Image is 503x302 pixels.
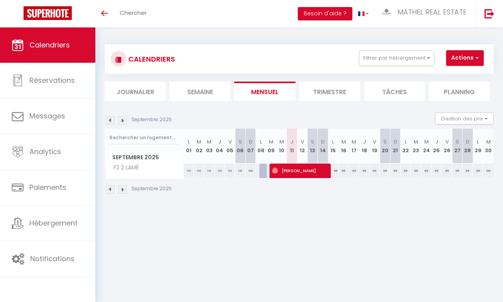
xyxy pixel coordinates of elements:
th: 05 [225,129,235,164]
abbr: V [301,138,304,146]
div: 95 [432,164,442,178]
abbr: J [363,138,366,146]
span: Analytics [29,147,61,156]
div: 110 [225,164,235,178]
th: 28 [463,129,473,164]
abbr: V [228,138,232,146]
span: Notifications [30,254,75,264]
abbr: V [373,138,376,146]
abbr: M [197,138,201,146]
abbr: D [249,138,253,146]
span: F2 2 LAMÉ [106,164,141,172]
div: 95 [380,164,390,178]
span: Hébergement [29,218,78,228]
span: Messages [29,111,65,121]
li: Semaine [169,82,230,101]
li: Journalier [105,82,166,101]
button: Actions [446,50,484,66]
abbr: L [332,138,334,146]
th: 09 [266,129,276,164]
div: 95 [401,164,411,178]
li: Trimestre [299,82,360,101]
abbr: J [435,138,438,146]
th: 23 [411,129,421,164]
th: 04 [215,129,225,164]
div: 95 [339,164,349,178]
span: Paiements [29,182,66,192]
th: 02 [194,129,204,164]
abbr: M [207,138,211,146]
th: 16 [339,129,349,164]
abbr: L [188,138,190,146]
div: 95 [328,164,338,178]
abbr: J [290,138,293,146]
div: 95 [442,164,452,178]
abbr: D [394,138,397,146]
h3: CALENDRIERS [126,50,175,68]
span: Chercher [120,9,147,17]
th: 18 [359,129,369,164]
button: Besoin d'aide ? [298,7,352,20]
abbr: D [466,138,470,146]
th: 19 [370,129,380,164]
abbr: V [445,138,449,146]
th: 15 [328,129,338,164]
div: 100 [483,164,494,178]
abbr: S [456,138,459,146]
th: 14 [318,129,328,164]
th: 26 [442,129,452,164]
span: Réservations [29,75,75,85]
div: 95 [370,164,380,178]
div: 110 [215,164,225,178]
div: 100 [246,164,256,178]
div: 110 [194,164,204,178]
li: Mensuel [234,82,295,101]
abbr: M [352,138,356,146]
div: 95 [349,164,359,178]
img: ... [381,7,392,17]
abbr: M [414,138,418,146]
abbr: L [405,138,407,146]
div: 110 [184,164,194,178]
abbr: M [269,138,273,146]
span: Calendriers [29,40,70,50]
th: 21 [390,129,400,164]
div: 95 [421,164,431,178]
abbr: D [321,138,325,146]
p: Septembre 2025 [131,185,172,193]
li: Tâches [364,82,425,101]
div: 95 [463,164,473,178]
img: Super Booking [24,6,72,20]
div: 110 [204,164,214,178]
th: 29 [473,129,483,164]
span: MATHEL REAL ESTATE [397,7,467,17]
th: 25 [432,129,442,164]
div: 95 [359,164,369,178]
th: 27 [452,129,462,164]
th: 06 [235,129,245,164]
div: 95 [411,164,421,178]
div: 95 [452,164,462,178]
div: 95 [473,164,483,178]
abbr: S [383,138,387,146]
button: Gestion des prix [435,113,494,124]
div: 110 [235,164,245,178]
abbr: S [311,138,314,146]
th: 24 [421,129,431,164]
th: 11 [287,129,297,164]
th: 12 [297,129,307,164]
th: 30 [483,129,494,164]
abbr: M [424,138,429,146]
abbr: S [239,138,242,146]
img: logout [485,9,494,18]
th: 20 [380,129,390,164]
th: 22 [401,129,411,164]
th: 08 [256,129,266,164]
th: 07 [246,129,256,164]
div: 95 [390,164,400,178]
th: 17 [349,129,359,164]
li: Planning [429,82,490,101]
abbr: M [279,138,284,146]
abbr: M [486,138,491,146]
abbr: L [477,138,479,146]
